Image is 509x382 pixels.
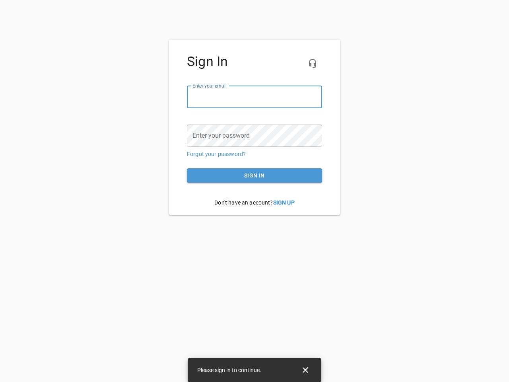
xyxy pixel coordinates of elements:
span: Sign in [193,171,316,181]
span: Please sign in to continue. [197,367,261,373]
a: Sign Up [273,199,295,206]
h4: Sign In [187,54,322,70]
a: Forgot your password? [187,151,246,157]
button: Sign in [187,168,322,183]
p: Don't have an account? [187,193,322,213]
button: Close [296,361,315,380]
iframe: Chat [335,90,503,376]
